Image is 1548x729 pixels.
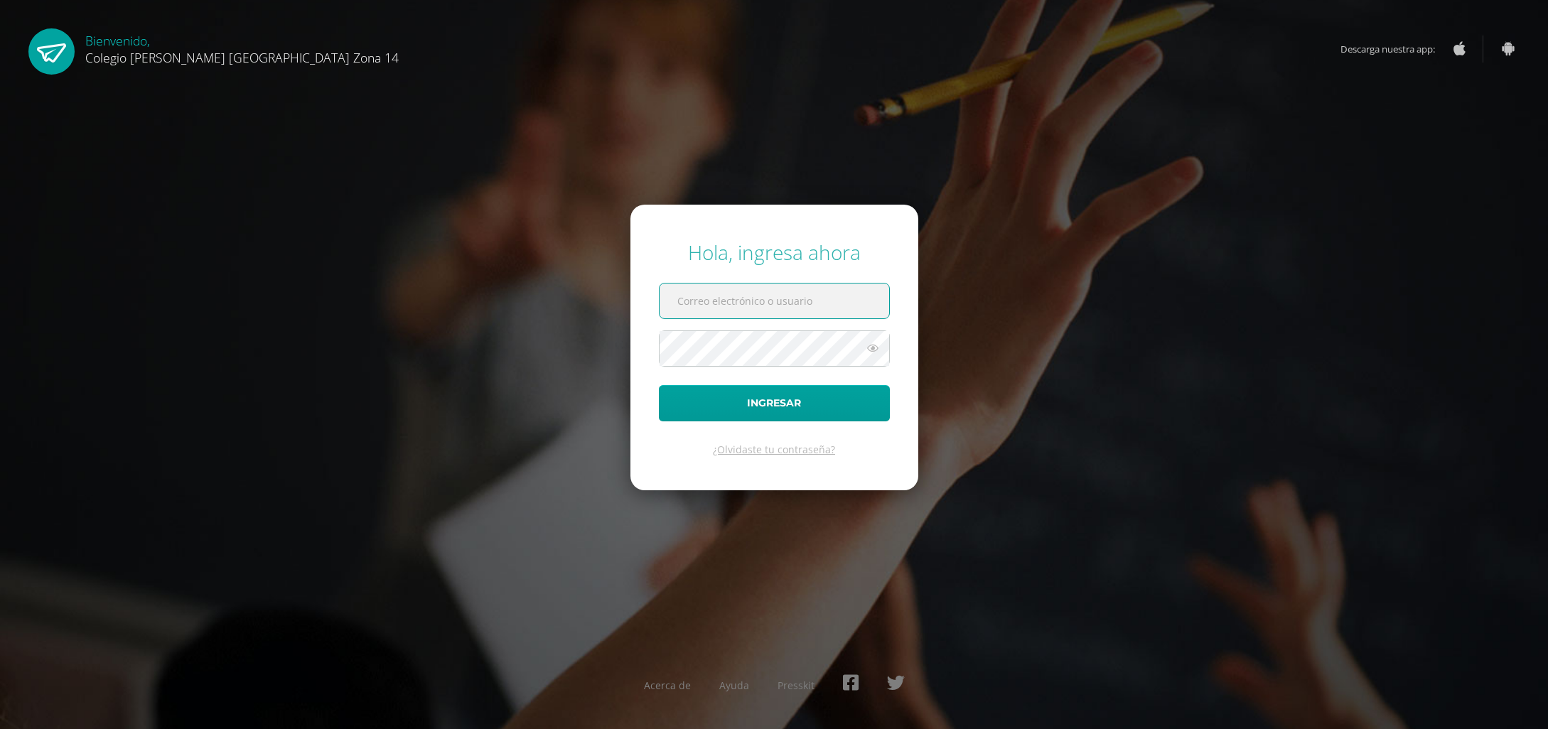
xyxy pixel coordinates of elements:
[719,679,749,692] a: Ayuda
[659,385,890,421] button: Ingresar
[85,49,399,66] span: Colegio [PERSON_NAME] [GEOGRAPHIC_DATA] Zona 14
[85,28,399,66] div: Bienvenido,
[1340,36,1449,63] span: Descarga nuestra app:
[713,443,835,456] a: ¿Olvidaste tu contraseña?
[659,239,890,266] div: Hola, ingresa ahora
[644,679,691,692] a: Acerca de
[778,679,815,692] a: Presskit
[660,283,889,318] input: Correo electrónico o usuario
